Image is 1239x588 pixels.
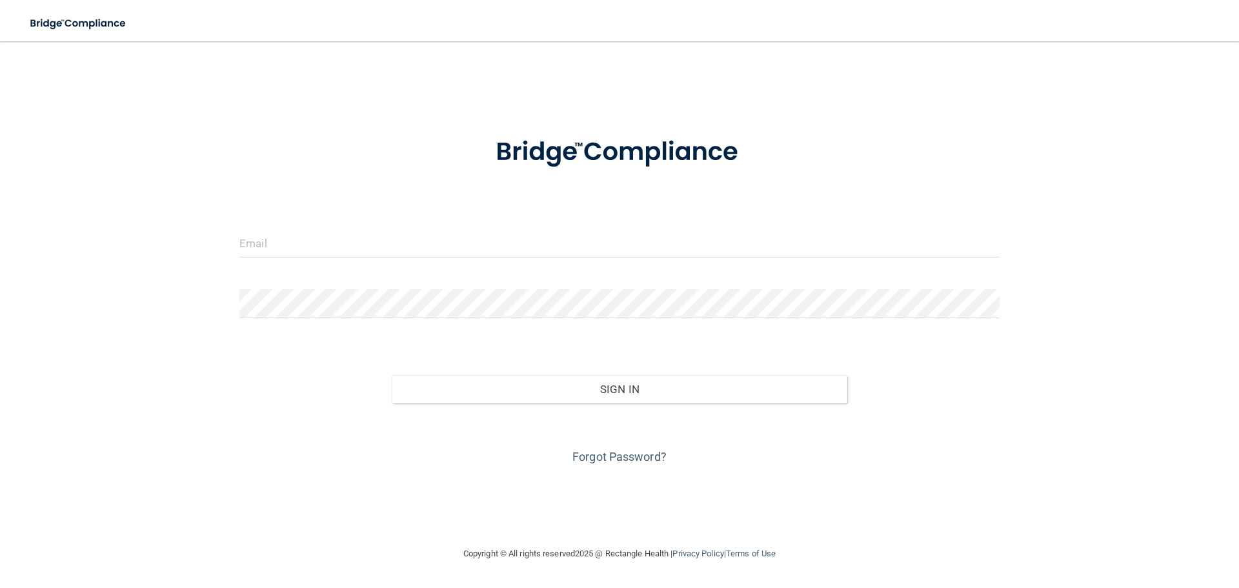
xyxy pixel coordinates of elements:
[469,119,770,186] img: bridge_compliance_login_screen.278c3ca4.svg
[572,450,667,463] a: Forgot Password?
[19,10,138,37] img: bridge_compliance_login_screen.278c3ca4.svg
[239,228,1000,258] input: Email
[672,549,723,558] a: Privacy Policy
[726,549,776,558] a: Terms of Use
[384,533,855,574] div: Copyright © All rights reserved 2025 @ Rectangle Health | |
[392,375,848,403] button: Sign In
